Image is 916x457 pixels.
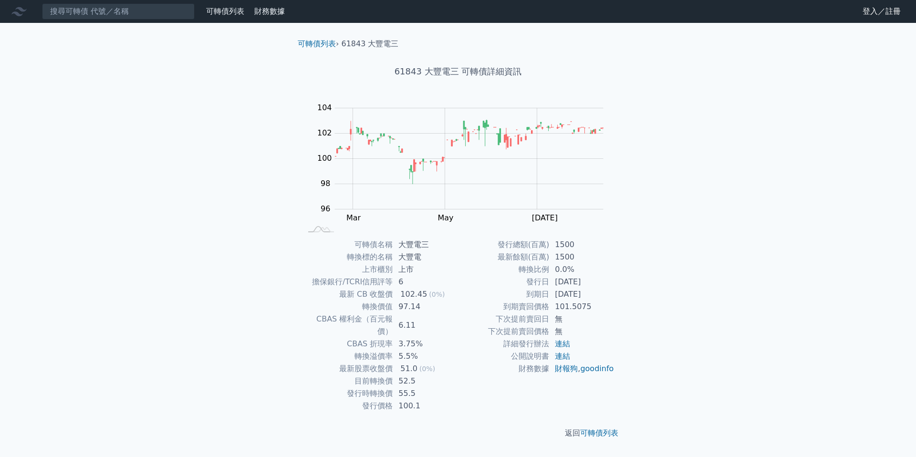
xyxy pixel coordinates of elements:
[549,288,614,301] td: [DATE]
[458,251,549,263] td: 最新餘額(百萬)
[458,276,549,288] td: 發行日
[549,363,614,375] td: ,
[302,301,393,313] td: 轉換價值
[458,338,549,350] td: 詳細發行辦法
[429,291,445,298] span: (0%)
[549,263,614,276] td: 0.0%
[302,239,393,251] td: 可轉債名稱
[393,239,458,251] td: 大豐電三
[458,288,549,301] td: 到期日
[302,363,393,375] td: 最新股票收盤價
[458,350,549,363] td: 公開說明書
[549,301,614,313] td: 101.5075
[458,301,549,313] td: 到期賣回價格
[580,364,614,373] a: goodinfo
[290,427,626,439] p: 返回
[302,288,393,301] td: 最新 CB 收盤價
[458,263,549,276] td: 轉換比例
[254,7,285,16] a: 財務數據
[393,350,458,363] td: 5.5%
[290,65,626,78] h1: 61843 大豐電三 可轉債詳細資訊
[302,276,393,288] td: 擔保銀行/TCRI信用評等
[317,154,332,163] tspan: 100
[549,325,614,338] td: 無
[532,213,558,222] tspan: [DATE]
[549,251,614,263] td: 1500
[206,7,244,16] a: 可轉債列表
[302,350,393,363] td: 轉換溢價率
[321,179,330,188] tspan: 98
[393,276,458,288] td: 6
[393,387,458,400] td: 55.5
[393,263,458,276] td: 上市
[549,239,614,251] td: 1500
[346,213,361,222] tspan: Mar
[321,204,330,213] tspan: 96
[419,365,435,373] span: (0%)
[555,352,570,361] a: 連結
[317,103,332,112] tspan: 104
[393,313,458,338] td: 6.11
[398,363,419,375] div: 51.0
[302,387,393,400] td: 發行時轉換價
[437,213,453,222] tspan: May
[555,364,578,373] a: 財報狗
[393,338,458,350] td: 3.75%
[855,4,908,19] a: 登入／註冊
[393,375,458,387] td: 52.5
[302,375,393,387] td: 目前轉換價
[458,325,549,338] td: 下次提前賣回價格
[458,313,549,325] td: 下次提前賣回日
[312,103,618,222] g: Chart
[42,3,195,20] input: 搜尋可轉債 代號／名稱
[458,363,549,375] td: 財務數據
[302,400,393,412] td: 發行價格
[317,128,332,137] tspan: 102
[302,251,393,263] td: 轉換標的名稱
[580,428,618,437] a: 可轉債列表
[555,339,570,348] a: 連結
[549,276,614,288] td: [DATE]
[393,400,458,412] td: 100.1
[393,251,458,263] td: 大豐電
[302,313,393,338] td: CBAS 權利金（百元報價）
[398,288,429,301] div: 102.45
[393,301,458,313] td: 97.14
[298,39,336,48] a: 可轉債列表
[302,263,393,276] td: 上市櫃別
[549,313,614,325] td: 無
[458,239,549,251] td: 發行總額(百萬)
[342,38,399,50] li: 61843 大豐電三
[302,338,393,350] td: CBAS 折現率
[298,38,339,50] li: ›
